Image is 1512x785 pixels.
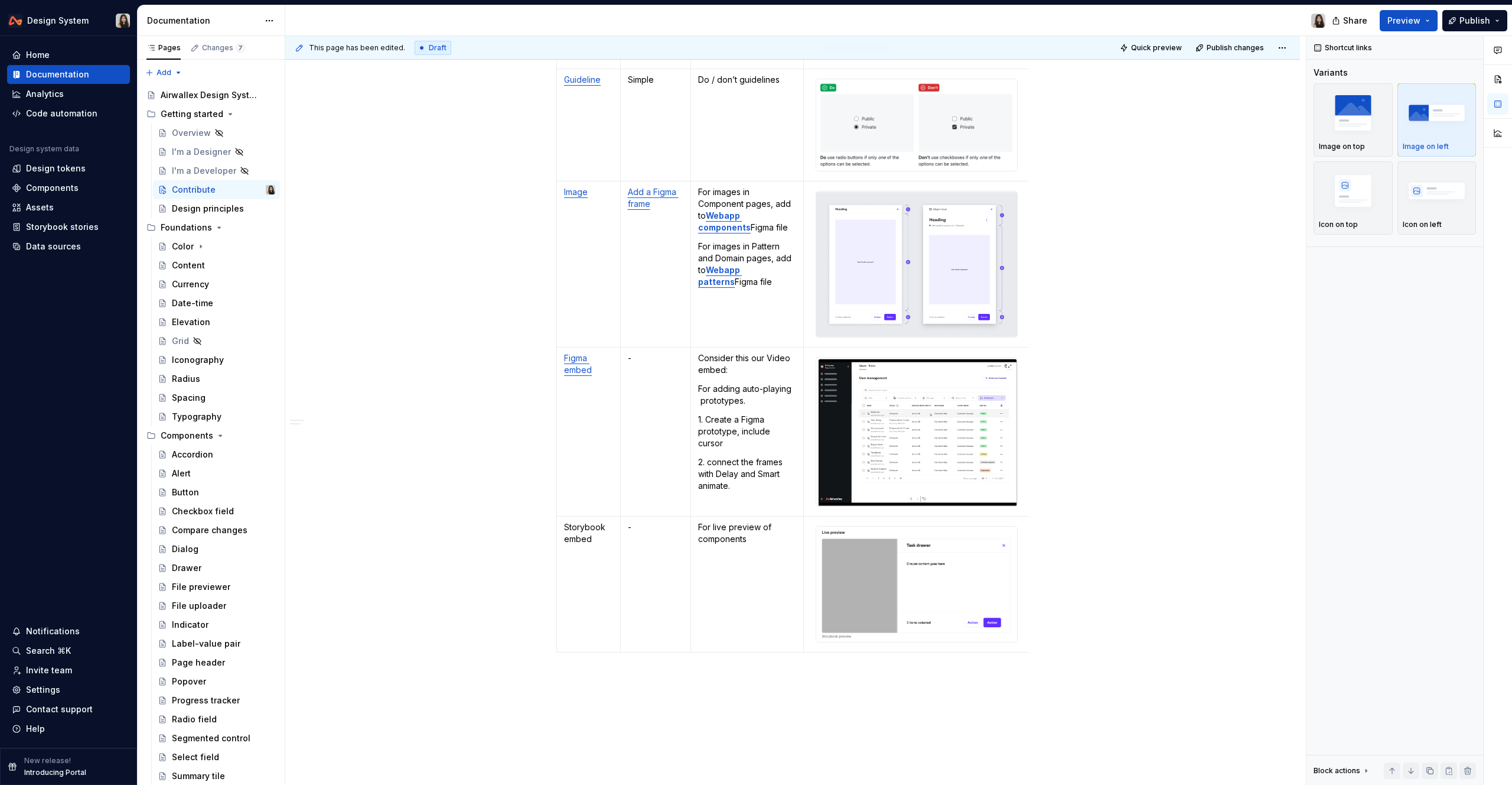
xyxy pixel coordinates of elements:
div: Getting started [142,105,280,124]
div: Checkbox field [172,505,234,517]
div: Accordion [172,449,213,460]
div: Storybook stories [26,221,99,233]
p: For adding auto-playing prototypes. [698,383,796,407]
a: Guideline [564,74,601,85]
p: 2. connect the frames with Delay and Smart animate. [698,456,796,492]
div: Changes [202,43,245,53]
div: Airwallex Design System [161,89,258,101]
div: Design tokens [26,163,86,174]
a: Code automation [7,104,130,123]
p: Storybook embed [564,521,613,545]
p: Do / don’t guidelines [698,74,796,86]
a: Grid [153,332,280,351]
a: Segmented control [153,729,280,748]
button: placeholderIcon on top [1314,161,1393,235]
a: Content [153,256,280,275]
a: Figma embed [564,353,592,375]
div: Getting started [161,108,223,120]
div: Design principles [172,203,244,215]
div: Notifications [26,625,80,637]
div: Design system data [9,144,79,154]
button: placeholderImage on top [1314,83,1393,157]
div: File previewer [172,581,230,593]
span: Publish [1459,15,1490,27]
div: Iconography [172,354,224,366]
a: Typography [153,407,280,426]
button: Add [142,64,186,81]
img: placeholder [1403,91,1471,134]
div: Radius [172,373,200,385]
div: Settings [26,684,60,696]
a: Radius [153,369,280,388]
a: Alert [153,464,280,483]
div: Grid [172,335,189,347]
button: Contact support [7,700,130,719]
span: Preview [1387,15,1420,27]
a: Elevation [153,313,280,332]
div: I'm a Developer [172,165,236,177]
div: Pages [146,43,181,53]
div: Segmented control [172,732,250,744]
button: Notifications [7,622,130,641]
div: Select field [172,751,219,763]
p: - [628,352,684,364]
img: 6b71fb15-d8ba-485e-9e10-51732d296a29.png [816,527,1017,642]
div: Code automation [26,108,97,119]
p: For live preview of components [698,521,796,545]
img: 0733df7c-e17f-4421-95a9-ced236ef1ff0.png [8,14,22,28]
div: Components [161,430,213,442]
button: Publish [1442,10,1507,31]
div: Help [26,723,45,735]
a: I'm a Developer [153,161,280,180]
p: Consider this our Video embed: [698,352,796,376]
span: Draft [429,43,447,53]
div: Popover [172,676,206,687]
a: Airwallex Design System [142,86,280,105]
a: Button [153,483,280,502]
p: For images in Component pages, add to Figma file [698,186,796,233]
div: Documentation [26,69,89,80]
div: Label-value pair [172,638,240,650]
a: Label-value pair [153,634,280,653]
p: New release! [24,756,71,765]
a: Date-time [153,294,280,313]
a: Webapp patterns [698,265,742,287]
div: Components [26,182,79,194]
a: Select field [153,748,280,767]
div: Components [142,426,280,445]
a: Currency [153,275,280,294]
a: File uploader [153,596,280,615]
img: Xiangjun [1311,14,1325,28]
p: Introducing Portal [24,768,86,777]
button: placeholderIcon on left [1397,161,1477,235]
a: Color [153,237,280,256]
a: ContributeXiangjun [153,180,280,199]
p: - [628,521,684,533]
a: Overview [153,124,280,142]
span: 7 [236,43,245,53]
button: Search ⌘K [7,641,130,660]
div: Elevation [172,316,210,328]
p: Image on top [1319,142,1365,151]
div: Compare changes [172,524,247,536]
a: Assets [7,198,130,217]
button: Quick preview [1116,40,1187,56]
a: Checkbox field [153,502,280,521]
a: Components [7,179,130,197]
a: Accordion [153,445,280,464]
button: Preview [1380,10,1438,31]
img: Xiangjun [266,185,275,194]
a: File previewer [153,578,280,596]
div: Content [172,259,205,271]
a: Settings [7,680,130,699]
img: placeholder [1403,169,1471,212]
img: ec0da7d8-9685-4a96-b71b-31c5f0ef6c1a.png [816,192,1017,337]
a: Indicator [153,615,280,634]
div: Foundations [142,218,280,237]
div: Data sources [26,241,81,252]
p: 1. Create a Figma prototype, include cursor [698,414,796,449]
span: Quick preview [1131,43,1182,53]
div: Spacing [172,392,206,404]
p: Icon on left [1403,220,1442,229]
div: Currency [172,278,209,290]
